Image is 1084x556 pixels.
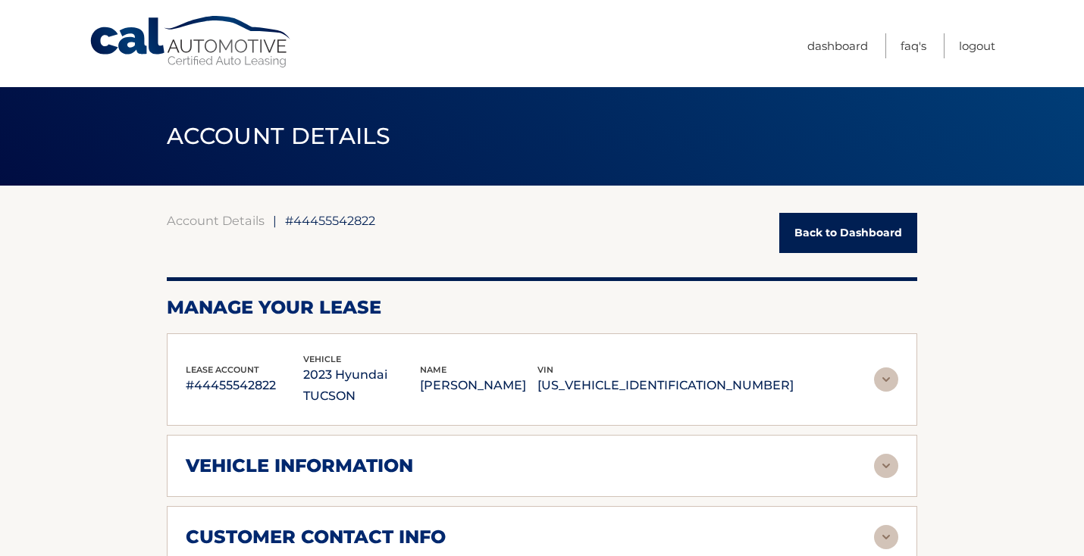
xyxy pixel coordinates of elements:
span: ACCOUNT DETAILS [167,122,391,150]
img: accordion-rest.svg [874,367,898,392]
a: FAQ's [901,33,926,58]
img: accordion-rest.svg [874,454,898,478]
p: 2023 Hyundai TUCSON [303,364,421,407]
span: lease account [186,364,259,375]
h2: Manage Your Lease [167,296,917,319]
h2: customer contact info [186,526,446,548]
span: vehicle [303,354,341,364]
a: Logout [959,33,995,58]
p: [US_VEHICLE_IDENTIFICATION_NUMBER] [537,375,794,396]
a: Cal Automotive [89,15,293,69]
a: Back to Dashboard [779,213,917,253]
span: name [420,364,446,375]
span: vin [537,364,553,375]
span: #44455542822 [285,213,375,228]
span: | [273,213,277,228]
img: accordion-rest.svg [874,525,898,549]
h2: vehicle information [186,454,413,477]
p: #44455542822 [186,375,303,396]
p: [PERSON_NAME] [420,375,537,396]
a: Account Details [167,213,265,228]
a: Dashboard [807,33,868,58]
